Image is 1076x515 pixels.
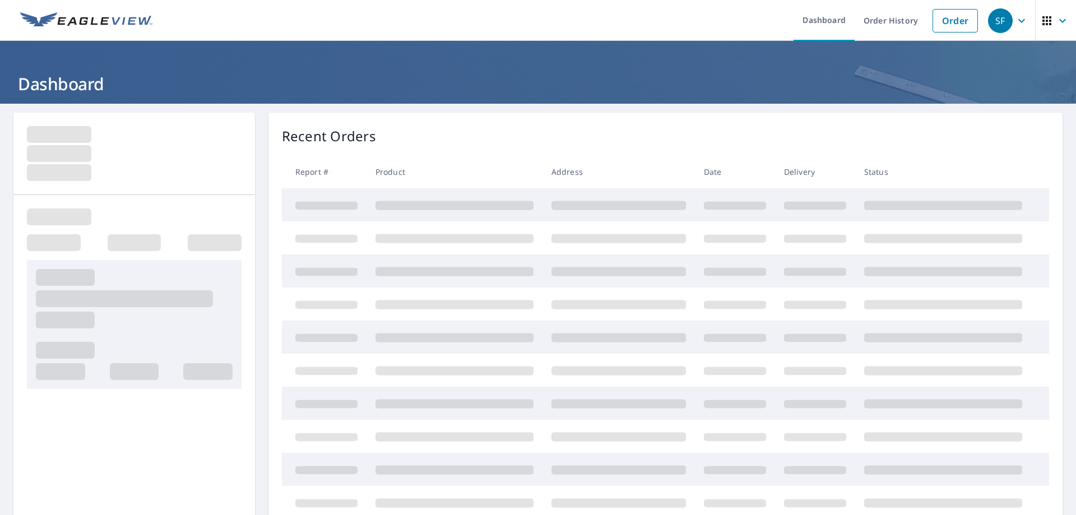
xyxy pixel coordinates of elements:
th: Report # [282,155,367,188]
th: Delivery [775,155,855,188]
th: Status [855,155,1031,188]
th: Address [542,155,695,188]
img: EV Logo [20,12,152,29]
p: Recent Orders [282,126,376,146]
th: Product [367,155,542,188]
a: Order [933,9,978,33]
div: SF [988,8,1013,33]
h1: Dashboard [13,72,1063,95]
th: Date [695,155,775,188]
